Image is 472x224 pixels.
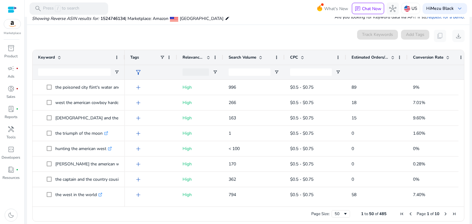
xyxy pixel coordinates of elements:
span: add [135,176,142,183]
p: US [411,3,417,14]
span: fiber_manual_record [16,67,18,70]
span: Conversion Rate [413,55,443,60]
span: 266 [229,100,236,106]
span: Page [417,211,426,217]
span: 794 [229,192,236,198]
span: 485 [379,211,387,217]
span: 362 [229,176,236,182]
span: handyman [7,126,15,133]
p: Product [4,53,18,59]
input: Search Volume Filter Input [229,68,270,76]
p: the triumph of the moon [55,127,108,140]
span: 0 [352,146,354,152]
span: 18 [352,100,356,106]
button: Open Filter Menu [213,70,218,75]
p: High [183,173,218,186]
span: CPC [290,55,298,60]
p: High [183,142,218,155]
span: 15 [352,115,356,121]
span: inventory_2 [7,44,15,52]
span: lab_profile [7,105,15,113]
span: fiber_manual_record [16,87,18,90]
p: Marketplace [4,31,21,36]
span: $0.5 - $0.75 [290,176,313,182]
span: add [135,99,142,106]
span: add [135,130,142,137]
span: add [135,160,142,168]
b: Mezu Black [431,6,454,11]
p: High [183,112,218,124]
div: Page Size [332,210,350,218]
span: of [430,211,434,217]
span: [GEOGRAPHIC_DATA] [180,16,223,21]
span: campaign [7,65,15,72]
div: Page Size: [311,211,330,217]
button: chatChat Now [352,3,384,14]
span: $0.5 - $0.75 [290,130,313,136]
span: add [135,84,142,91]
p: Reports [5,114,18,120]
span: < 100 [229,146,240,152]
span: 58 [352,192,356,198]
span: 0 [352,161,354,167]
span: $0.5 - $0.75 [290,192,313,198]
span: filter_alt [135,69,142,76]
span: 996 [229,84,236,90]
div: First Page [399,211,404,216]
div: 50 [335,211,343,217]
span: code_blocks [7,146,15,153]
span: 0 [352,130,354,136]
span: 0.28% [413,161,425,167]
mat-icon: edit [225,14,230,22]
span: fiber_manual_record [16,168,18,171]
span: Estimated Orders/Month [352,55,388,60]
span: 0% [413,146,419,152]
span: 10 [435,211,439,217]
button: hub [387,2,399,15]
span: fiber_manual_record [16,108,18,110]
input: CPC Filter Input [290,68,332,76]
span: of [375,211,378,217]
span: Keyword [38,55,55,60]
p: Sales [6,94,15,99]
span: 1 [229,130,231,136]
span: to [364,211,368,217]
i: Showing Reverse ASIN results for: [32,16,99,21]
span: Search Volume [229,55,256,60]
div: Next Page [443,211,448,216]
span: 170 [229,161,236,167]
span: Relevance Score [183,55,204,60]
p: High [183,158,218,170]
p: Ads [8,74,14,79]
span: chat [355,6,361,12]
p: High [183,127,218,140]
span: Tags [130,55,139,60]
span: hub [389,5,396,12]
span: $0.5 - $0.75 [290,100,313,106]
p: west the american cowboy hardcover [55,96,132,109]
span: 89 [352,84,356,90]
span: keyboard_arrow_down [456,5,463,12]
button: Open Filter Menu [114,70,119,75]
span: 0 [352,176,354,182]
p: Tools [6,134,16,140]
p: High [183,81,218,94]
p: Resources [2,175,20,180]
span: $0.5 - $0.75 [290,146,313,152]
button: download [452,30,465,42]
p: the poisoned city flint's water and the american urban tragedy [55,81,179,94]
p: High [183,188,218,201]
input: Keyword Filter Input [38,68,111,76]
span: add [135,145,142,153]
p: Press to search [43,5,79,12]
img: amazon.svg [4,19,21,29]
div: Last Page [452,211,457,216]
button: Open Filter Menu [336,70,340,75]
img: us.svg [404,6,410,12]
span: $0.5 - $0.75 [290,115,313,121]
span: $0.5 - $0.75 [290,84,313,90]
span: download [455,32,462,40]
p: Hi [426,6,454,11]
span: | Marketplace: Amazon [125,16,168,21]
span: donut_small [7,85,15,92]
